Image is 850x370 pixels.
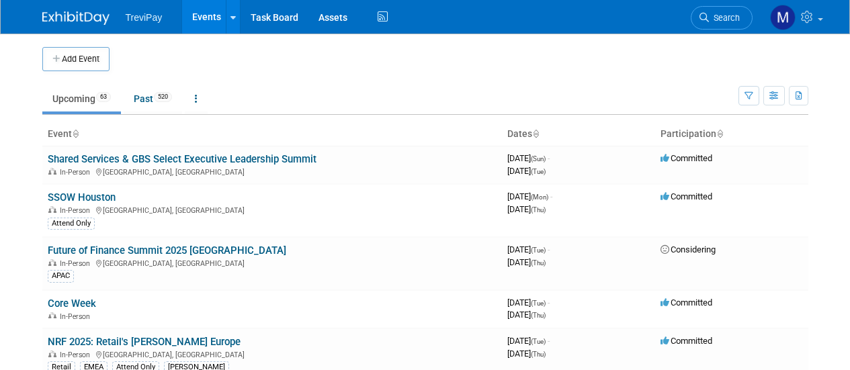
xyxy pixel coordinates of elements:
span: (Mon) [531,193,548,201]
th: Participation [655,123,808,146]
span: [DATE] [507,191,552,201]
img: ExhibitDay [42,11,110,25]
span: Search [709,13,740,23]
div: [GEOGRAPHIC_DATA], [GEOGRAPHIC_DATA] [48,349,497,359]
span: (Tue) [531,246,546,254]
th: Event [42,123,502,146]
span: - [548,153,550,163]
span: [DATE] [507,166,546,176]
img: In-Person Event [48,168,56,175]
span: - [548,297,550,308]
span: TreviPay [126,12,163,23]
a: Search [691,6,753,30]
span: In-Person [60,259,94,268]
span: In-Person [60,168,94,177]
span: 63 [96,92,111,102]
a: NRF 2025: Retail's [PERSON_NAME] Europe [48,336,241,348]
span: In-Person [60,206,94,215]
img: In-Person Event [48,312,56,319]
span: In-Person [60,351,94,359]
img: Maiia Khasina [770,5,796,30]
span: (Thu) [531,351,546,358]
a: SSOW Houston [48,191,116,203]
span: Committed [661,297,712,308]
span: Committed [661,191,712,201]
span: (Thu) [531,206,546,214]
span: [DATE] [507,244,550,255]
div: APAC [48,270,74,282]
img: In-Person Event [48,351,56,357]
button: Add Event [42,47,110,71]
span: - [548,244,550,255]
span: - [550,191,552,201]
span: Committed [661,153,712,163]
span: [DATE] [507,204,546,214]
div: [GEOGRAPHIC_DATA], [GEOGRAPHIC_DATA] [48,257,497,268]
span: (Sun) [531,155,546,163]
span: In-Person [60,312,94,321]
span: (Thu) [531,259,546,267]
span: (Tue) [531,338,546,345]
span: (Tue) [531,168,546,175]
a: Sort by Participation Type [716,128,723,139]
div: [GEOGRAPHIC_DATA], [GEOGRAPHIC_DATA] [48,204,497,215]
a: Core Week [48,297,96,310]
span: - [548,336,550,346]
span: (Thu) [531,312,546,319]
span: [DATE] [507,336,550,346]
span: [DATE] [507,349,546,359]
th: Dates [502,123,655,146]
span: Considering [661,244,716,255]
img: In-Person Event [48,259,56,266]
a: Upcoming63 [42,86,121,111]
span: 520 [154,92,172,102]
span: (Tue) [531,299,546,307]
div: Attend Only [48,218,95,230]
a: Future of Finance Summit 2025 [GEOGRAPHIC_DATA] [48,244,286,257]
img: In-Person Event [48,206,56,213]
span: [DATE] [507,257,546,267]
a: Sort by Start Date [532,128,539,139]
span: Committed [661,336,712,346]
span: [DATE] [507,153,550,163]
a: Shared Services & GBS Select Executive Leadership Summit [48,153,316,165]
span: [DATE] [507,310,546,320]
a: Sort by Event Name [72,128,79,139]
span: [DATE] [507,297,550,308]
div: [GEOGRAPHIC_DATA], [GEOGRAPHIC_DATA] [48,166,497,177]
a: Past520 [124,86,182,111]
